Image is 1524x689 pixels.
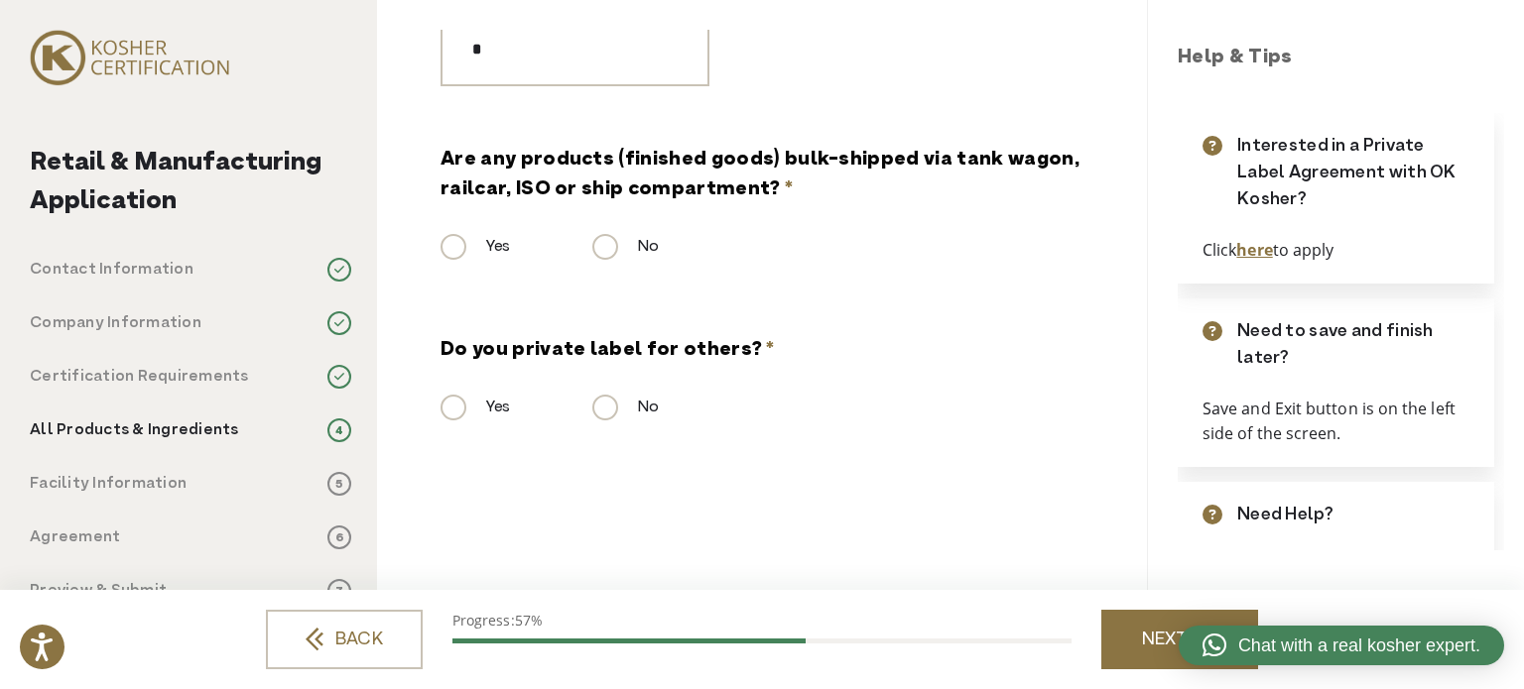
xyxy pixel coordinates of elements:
[30,579,167,603] p: Preview & Submit
[30,258,193,282] p: Contact Information
[592,396,658,419] label: No
[1237,318,1469,372] p: Need to save and finish later?
[266,610,423,669] a: BACK
[30,144,351,221] h2: Retail & Manufacturing Application
[327,472,351,496] span: 5
[441,146,1095,205] legend: Are any products (finished goods) bulk-shipped via tank wagon, railcar, ISO or ship compartment?
[1203,238,1469,264] p: Click to apply
[1236,239,1272,261] a: here
[441,235,510,259] label: Yes
[1178,44,1504,73] h3: Help & Tips
[1238,632,1480,659] span: Chat with a real kosher expert.
[327,418,351,442] span: 4
[30,525,120,549] p: Agreement
[1203,397,1469,447] p: Save and Exit button is on the left side of the screen.
[1237,502,1333,528] p: Need Help?
[30,472,187,496] p: Facility Information
[1179,626,1504,665] a: Chat with a real kosher expert.
[441,336,775,366] legend: Do you private label for others?
[592,235,658,259] label: No
[30,365,249,389] p: Certification Requirements
[452,610,1072,631] p: Progress:
[1101,610,1258,669] a: NEXT
[30,418,239,442] p: All Products & Ingredients
[515,611,543,630] span: 57%
[1237,133,1469,213] p: Interested in a Private Label Agreement with OK Kosher?
[327,579,351,603] span: 7
[30,311,201,335] p: Company Information
[441,396,510,419] label: Yes
[327,525,351,549] span: 6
